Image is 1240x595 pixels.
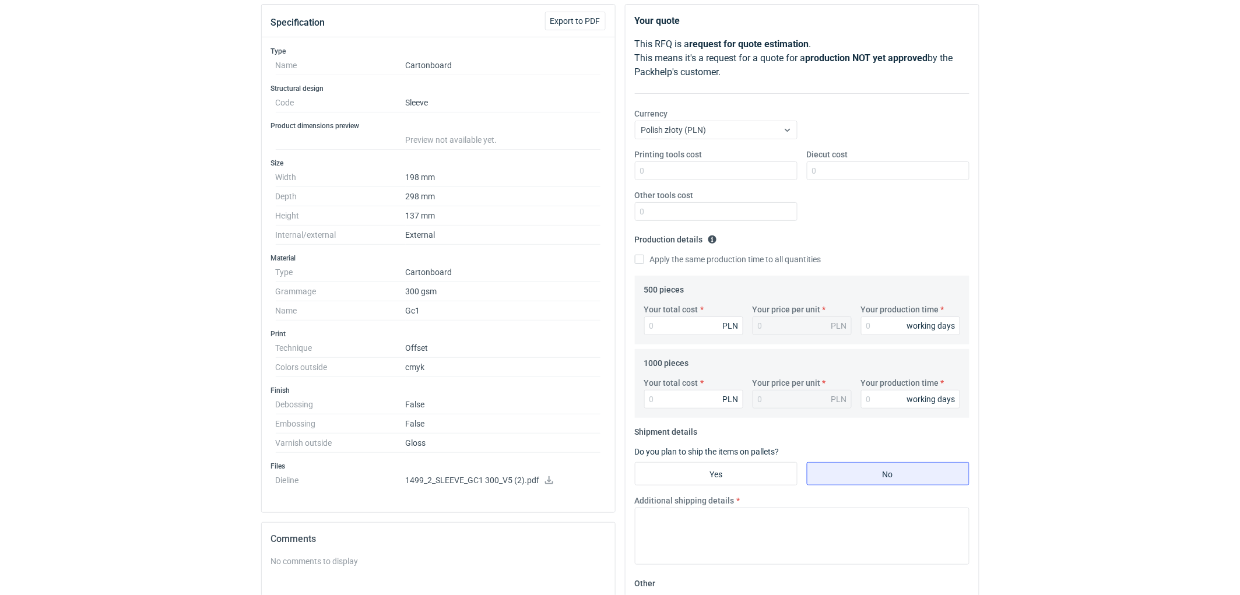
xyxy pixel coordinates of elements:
dd: Cartonboard [406,263,601,282]
label: Your production time [861,304,939,315]
strong: production NOT yet approved [806,52,928,64]
h3: Files [271,462,606,471]
label: Currency [635,108,668,119]
label: No [807,462,969,485]
legend: Production details [635,230,717,244]
label: Your price per unit [753,304,821,315]
h3: Size [271,159,606,168]
label: Apply the same production time to all quantities [635,254,821,265]
label: Other tools cost [635,189,694,201]
input: 0 [644,390,743,409]
dd: 137 mm [406,206,601,226]
dt: Colors outside [276,358,406,377]
input: 0 [635,161,798,180]
div: PLN [723,320,739,332]
dt: Debossing [276,395,406,414]
dt: Internal/external [276,226,406,245]
label: Additional shipping details [635,495,735,506]
div: PLN [831,320,847,332]
dt: Grammage [276,282,406,301]
legend: 500 pieces [644,280,684,294]
dd: 198 mm [406,168,601,187]
span: Preview not available yet. [406,135,497,145]
dt: Dieline [276,471,406,494]
dt: Varnish outside [276,434,406,453]
button: Export to PDF [545,12,606,30]
dd: False [406,395,601,414]
div: PLN [723,393,739,405]
dd: Gc1 [406,301,601,321]
legend: Shipment details [635,423,698,436]
label: Printing tools cost [635,149,702,160]
dt: Type [276,263,406,282]
button: Specification [271,9,325,37]
h3: Structural design [271,84,606,93]
dt: Technique [276,339,406,358]
dt: Name [276,56,406,75]
label: Your production time [861,377,939,389]
dt: Code [276,93,406,112]
input: 0 [807,161,969,180]
dt: Name [276,301,406,321]
h3: Product dimensions preview [271,121,606,131]
dt: Embossing [276,414,406,434]
div: working days [907,393,956,405]
label: Diecut cost [807,149,848,160]
input: 0 [861,390,960,409]
dt: Width [276,168,406,187]
label: Your total cost [644,304,698,315]
label: Your total cost [644,377,698,389]
h2: Comments [271,532,606,546]
dd: Gloss [406,434,601,453]
p: 1499_2_SLEEVE_GC1 300_V5 (2).pdf [406,476,601,486]
dd: cmyk [406,358,601,377]
div: PLN [831,393,847,405]
input: 0 [644,316,743,335]
label: Do you plan to ship the items on pallets? [635,447,779,456]
h3: Print [271,329,606,339]
input: 0 [635,202,798,221]
dd: Sleeve [406,93,601,112]
dd: 300 gsm [406,282,601,301]
p: This RFQ is a . This means it's a request for a quote for a by the Packhelp's customer. [635,37,969,79]
h3: Type [271,47,606,56]
input: 0 [861,316,960,335]
strong: Your quote [635,15,680,26]
dd: 298 mm [406,187,601,206]
dt: Height [276,206,406,226]
dd: Cartonboard [406,56,601,75]
span: Polish złoty (PLN) [641,125,707,135]
legend: 1000 pieces [644,354,689,368]
dd: External [406,226,601,245]
dd: False [406,414,601,434]
div: working days [907,320,956,332]
label: Yes [635,462,798,485]
label: Your price per unit [753,377,821,389]
h3: Finish [271,386,606,395]
legend: Other [635,574,656,588]
div: No comments to display [271,555,606,567]
h3: Material [271,254,606,263]
span: Export to PDF [550,17,600,25]
dd: Offset [406,339,601,358]
dt: Depth [276,187,406,206]
strong: request for quote estimation [690,38,809,50]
